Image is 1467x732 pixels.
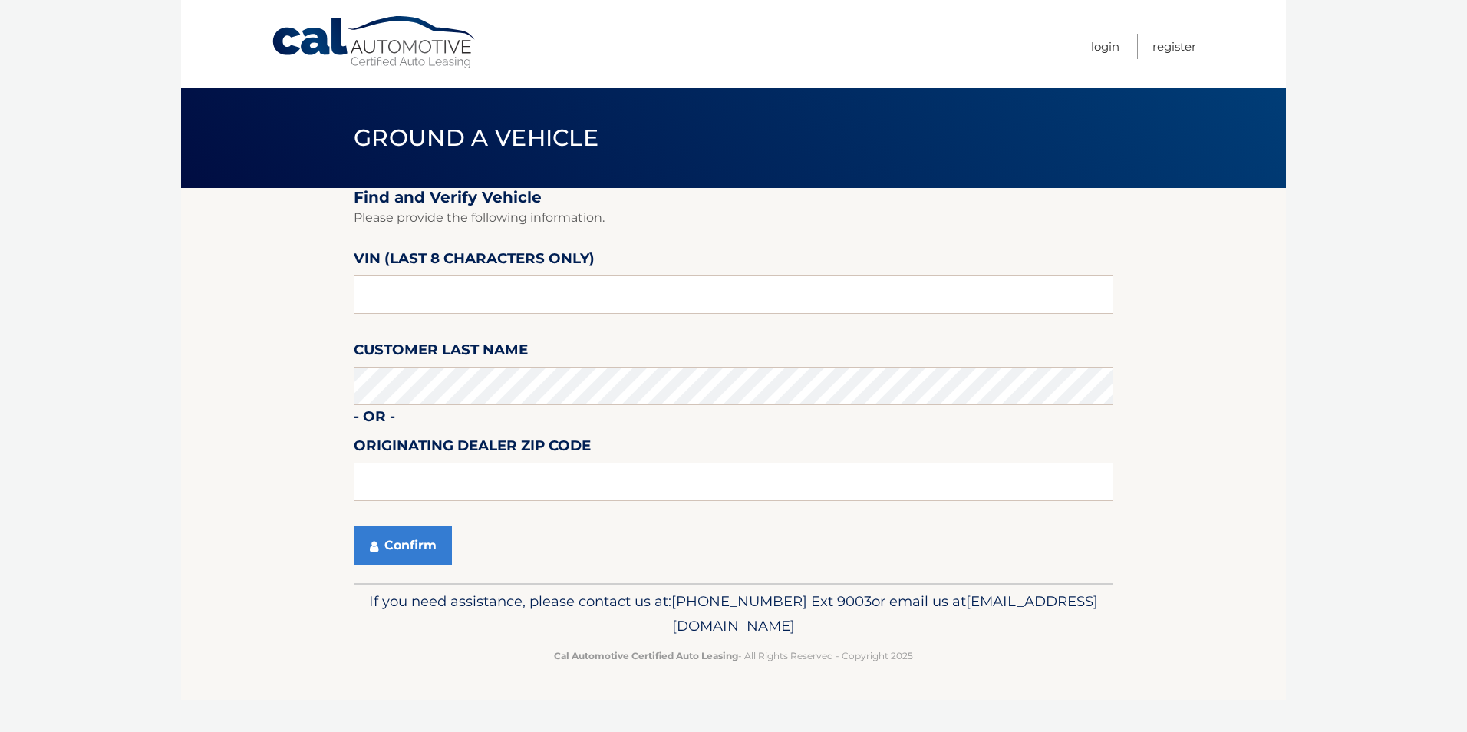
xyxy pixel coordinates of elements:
p: If you need assistance, please contact us at: or email us at [364,589,1103,638]
strong: Cal Automotive Certified Auto Leasing [554,650,738,661]
p: Please provide the following information. [354,207,1113,229]
span: Ground a Vehicle [354,124,598,152]
label: VIN (last 8 characters only) [354,247,595,275]
a: Register [1152,34,1196,59]
span: [PHONE_NUMBER] Ext 9003 [671,592,872,610]
p: - All Rights Reserved - Copyright 2025 [364,648,1103,664]
h2: Find and Verify Vehicle [354,188,1113,207]
label: - or - [354,405,395,434]
label: Originating Dealer Zip Code [354,434,591,463]
label: Customer Last Name [354,338,528,367]
a: Cal Automotive [271,15,478,70]
button: Confirm [354,526,452,565]
a: Login [1091,34,1119,59]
